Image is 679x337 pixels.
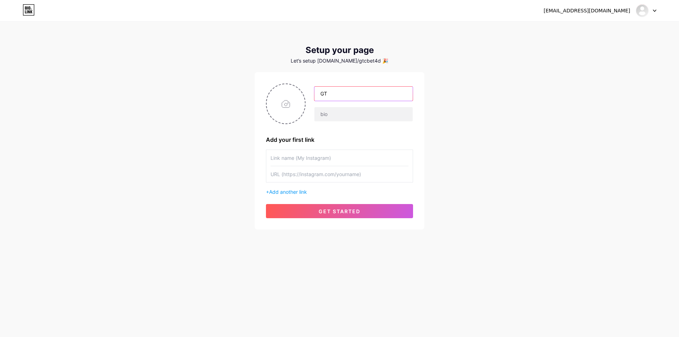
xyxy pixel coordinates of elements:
[255,45,424,55] div: Setup your page
[319,208,360,214] span: get started
[544,7,630,14] div: [EMAIL_ADDRESS][DOMAIN_NAME]
[636,4,649,17] img: gtcbet 4d
[269,189,307,195] span: Add another link
[266,135,413,144] div: Add your first link
[271,150,408,166] input: Link name (My Instagram)
[266,188,413,196] div: +
[314,87,413,101] input: Your name
[271,166,408,182] input: URL (https://instagram.com/yourname)
[314,107,413,121] input: bio
[266,204,413,218] button: get started
[255,58,424,64] div: Let’s setup [DOMAIN_NAME]/gtcbet4d 🎉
